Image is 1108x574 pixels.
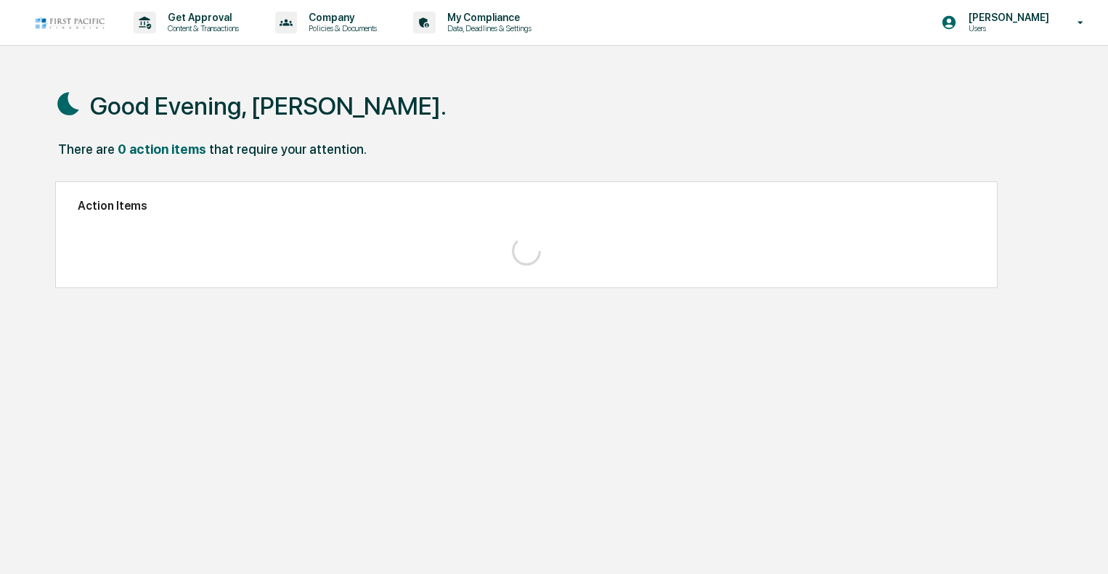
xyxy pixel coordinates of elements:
[436,23,539,33] p: Data, Deadlines & Settings
[957,12,1056,23] p: [PERSON_NAME]
[35,16,105,30] img: logo
[957,23,1056,33] p: Users
[156,12,246,23] p: Get Approval
[118,142,206,157] div: 0 action items
[58,142,115,157] div: There are
[156,23,246,33] p: Content & Transactions
[78,199,975,213] h2: Action Items
[90,91,447,120] h1: Good Evening, [PERSON_NAME].
[436,12,539,23] p: My Compliance
[297,12,384,23] p: Company
[297,23,384,33] p: Policies & Documents
[209,142,367,157] div: that require your attention.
